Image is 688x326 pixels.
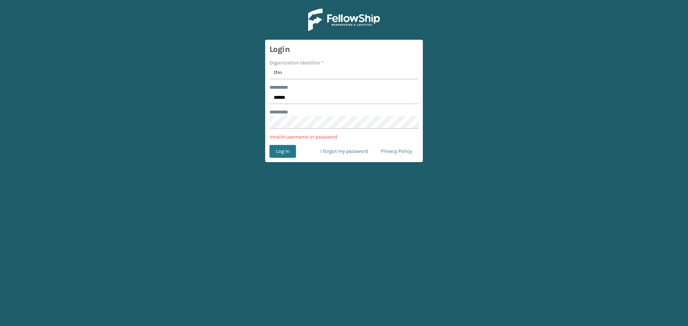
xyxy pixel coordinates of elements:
button: Log In [269,145,296,158]
img: Logo [308,9,380,31]
h3: Login [269,44,419,55]
label: Organization Identifier [269,59,324,67]
p: Invalid username or password. [269,133,419,141]
a: I forgot my password [314,145,374,158]
a: Privacy Policy [374,145,419,158]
